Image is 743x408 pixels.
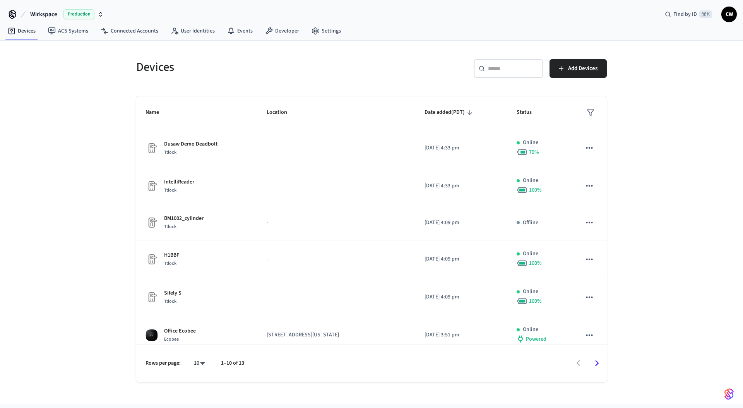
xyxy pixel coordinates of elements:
[699,10,712,18] span: ⌘ K
[63,9,94,19] span: Production
[190,358,209,369] div: 10
[425,144,498,152] p: [DATE] 4:33 pm
[550,59,607,78] button: Add Devices
[164,187,176,194] span: Ttlock
[146,329,158,341] img: ecobee_lite_3
[2,24,42,38] a: Devices
[42,24,94,38] a: ACS Systems
[164,336,179,343] span: Ecobee
[164,327,196,335] p: Office Ecobee
[94,24,164,38] a: Connected Accounts
[425,255,498,263] p: [DATE] 4:09 pm
[146,180,158,192] img: Placeholder Lock Image
[164,223,176,230] span: Ttlock
[164,24,221,38] a: User Identities
[305,24,347,38] a: Settings
[529,186,542,194] span: 100 %
[30,10,57,19] span: Wirkspace
[523,219,538,227] p: Offline
[164,251,179,259] p: H1BBF
[425,293,498,301] p: [DATE] 4:09 pm
[526,335,546,343] span: Powered
[267,219,406,227] p: -
[136,59,367,75] h5: Devices
[724,388,734,400] img: SeamLogoGradient.69752ec5.svg
[146,142,158,154] img: Placeholder Lock Image
[425,331,498,339] p: [DATE] 3:51 pm
[721,7,737,22] button: CW
[659,7,718,21] div: Find by ID⌘ K
[164,289,181,297] p: Sifely S
[267,144,406,152] p: -
[523,326,538,334] p: Online
[164,140,217,148] p: Dusaw Demo Deadbolt
[588,354,606,372] button: Go to next page
[568,63,597,74] span: Add Devices
[529,148,539,156] span: 79 %
[164,178,194,186] p: IntelliReader
[146,359,181,367] p: Rows per page:
[425,219,498,227] p: [DATE] 4:09 pm
[146,216,158,229] img: Placeholder Lock Image
[523,177,538,185] p: Online
[523,139,538,147] p: Online
[164,298,176,305] span: Ttlock
[267,106,297,118] span: Location
[517,106,542,118] span: Status
[673,10,697,18] span: Find by ID
[146,291,158,303] img: Placeholder Lock Image
[146,253,158,266] img: Placeholder Lock Image
[425,106,475,118] span: Date added(PDT)
[221,359,244,367] p: 1–10 of 13
[146,106,169,118] span: Name
[267,331,406,339] p: [STREET_ADDRESS][US_STATE]
[164,260,176,267] span: Ttlock
[529,297,542,305] span: 100 %
[267,255,406,263] p: -
[523,288,538,296] p: Online
[267,182,406,190] p: -
[722,7,736,21] span: CW
[164,149,176,156] span: Ttlock
[425,182,498,190] p: [DATE] 4:33 pm
[523,250,538,258] p: Online
[164,214,204,223] p: BM1002_cylinder
[267,293,406,301] p: -
[529,259,542,267] span: 100 %
[259,24,305,38] a: Developer
[221,24,259,38] a: Events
